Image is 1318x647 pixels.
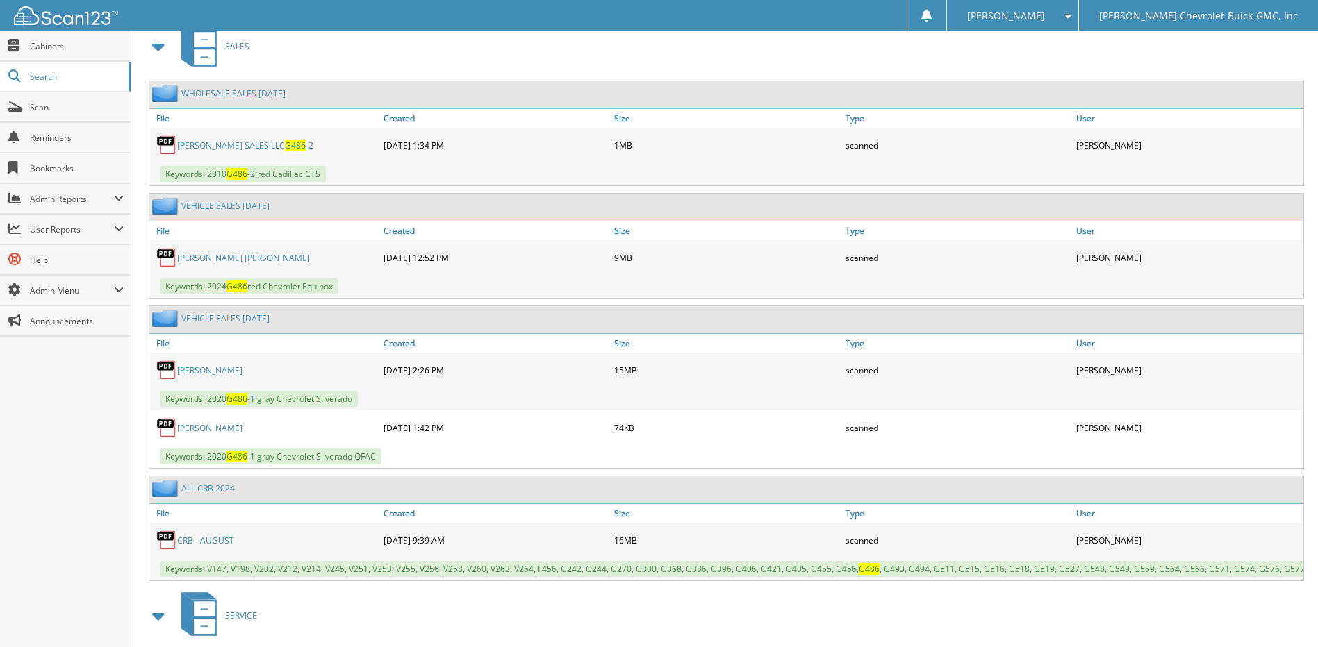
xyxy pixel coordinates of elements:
[380,414,611,442] div: [DATE] 1:42 PM
[173,588,257,643] a: SERVICE
[842,504,1073,523] a: Type
[611,221,841,240] a: Size
[30,254,124,266] span: Help
[149,109,380,128] a: File
[842,334,1073,353] a: Type
[1073,131,1303,159] div: [PERSON_NAME]
[285,140,306,151] span: G486
[30,132,124,144] span: Reminders
[611,414,841,442] div: 74KB
[380,221,611,240] a: Created
[380,131,611,159] div: [DATE] 1:34 PM
[611,131,841,159] div: 1MB
[160,448,381,464] span: Keywords: 2020 -1 gray Chevrolet Silverado OFAC
[152,197,181,215] img: folder2.png
[842,244,1073,271] div: scanned
[30,224,114,235] span: User Reports
[156,360,177,380] img: PDF.png
[181,312,270,324] a: VEHICLE SALES [DATE]
[30,193,114,205] span: Admin Reports
[14,6,118,25] img: scan123-logo-white.svg
[160,166,326,182] span: Keywords: 2010 -2 red Cadillac CTS
[177,422,242,434] a: [PERSON_NAME]
[156,530,177,551] img: PDF.png
[226,451,247,462] span: G486
[156,135,177,156] img: PDF.png
[611,526,841,554] div: 16MB
[177,535,234,546] a: CRB - AUGUST
[30,71,122,83] span: Search
[152,310,181,327] img: folder2.png
[225,40,249,52] span: SALES
[177,140,313,151] a: [PERSON_NAME] SALES LLCG486-2
[1073,526,1303,554] div: [PERSON_NAME]
[380,334,611,353] a: Created
[1073,504,1303,523] a: User
[1073,221,1303,240] a: User
[30,285,114,296] span: Admin Menu
[181,87,286,99] a: WHOLESALE SALES [DATE]
[1073,244,1303,271] div: [PERSON_NAME]
[177,252,310,264] a: [PERSON_NAME] [PERSON_NAME]
[859,563,880,575] span: G486
[842,414,1073,442] div: scanned
[1073,334,1303,353] a: User
[181,482,235,494] a: ALL CRB 2024
[1073,356,1303,384] div: [PERSON_NAME]
[842,526,1073,554] div: scanned
[173,19,249,74] a: SALES
[611,334,841,353] a: Size
[30,40,124,52] span: Cabinets
[380,109,611,128] a: Created
[30,101,124,113] span: Scan
[1099,12,1298,20] span: [PERSON_NAME] Chevrolet-Buick-GMC, Inc
[226,168,247,180] span: G486
[30,315,124,327] span: Announcements
[611,244,841,271] div: 9MB
[181,200,270,212] a: VEHICLE SALES [DATE]
[160,391,358,407] span: Keywords: 2020 -1 gray Chevrolet Silverado
[226,280,247,292] span: G486
[611,356,841,384] div: 15MB
[160,278,338,294] span: Keywords: 2024 red Chevrolet Equinox
[842,131,1073,159] div: scanned
[177,364,242,376] a: [PERSON_NAME]
[842,109,1073,128] a: Type
[967,12,1045,20] span: [PERSON_NAME]
[156,247,177,268] img: PDF.png
[611,504,841,523] a: Size
[156,417,177,438] img: PDF.png
[149,221,380,240] a: File
[380,526,611,554] div: [DATE] 9:39 AM
[225,610,257,621] span: SERVICE
[226,393,247,405] span: G486
[842,221,1073,240] a: Type
[152,480,181,497] img: folder2.png
[152,85,181,102] img: folder2.png
[380,244,611,271] div: [DATE] 12:52 PM
[149,334,380,353] a: File
[1073,414,1303,442] div: [PERSON_NAME]
[149,504,380,523] a: File
[30,162,124,174] span: Bookmarks
[380,356,611,384] div: [DATE] 2:26 PM
[380,504,611,523] a: Created
[1073,109,1303,128] a: User
[1249,580,1318,647] iframe: Chat Widget
[842,356,1073,384] div: scanned
[611,109,841,128] a: Size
